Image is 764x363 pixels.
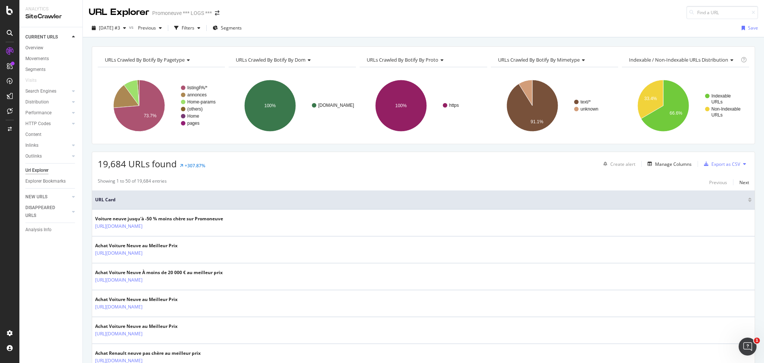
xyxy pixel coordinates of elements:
[739,179,749,186] div: Next
[25,131,41,139] div: Content
[98,178,167,187] div: Showing 1 to 50 of 19,684 entries
[644,96,657,101] text: 33.4%
[264,103,276,108] text: 100%
[498,56,580,63] span: URLs Crawled By Botify By mimetype
[234,54,349,66] h4: URLs Crawled By Botify By dom
[25,33,70,41] a: CURRENT URLS
[95,276,143,284] a: [URL][DOMAIN_NAME]
[711,112,723,118] text: URLs
[600,158,635,170] button: Create alert
[89,22,129,34] button: [DATE] #3
[645,159,692,168] button: Manage Columns
[610,161,635,167] div: Create alert
[236,56,306,63] span: URLs Crawled By Botify By dom
[98,158,177,170] span: 19,684 URLs found
[144,113,156,118] text: 73.7%
[171,22,203,34] button: Filters
[95,303,143,311] a: [URL][DOMAIN_NAME]
[395,103,407,108] text: 100%
[25,204,63,220] div: DISAPPEARED URLS
[25,142,70,149] a: Inlinks
[25,177,77,185] a: Explorer Bookmarks
[25,226,51,234] div: Analysis Info
[95,350,201,357] div: Achat Renault neuve pas chère au meilleur prix
[135,25,156,31] span: Previous
[95,296,178,303] div: Achat Voiture Neuve au Meilleur Prix
[25,226,77,234] a: Analysis Info
[580,106,598,112] text: unknown
[701,158,740,170] button: Export as CSV
[25,55,77,63] a: Movements
[187,121,200,126] text: pages
[105,56,185,63] span: URLs Crawled By Botify By pagetype
[580,99,591,105] text: text/*
[711,99,723,105] text: URLs
[95,196,746,203] span: URL Card
[25,44,77,52] a: Overview
[25,66,77,74] a: Segments
[25,152,70,160] a: Outlinks
[686,6,758,19] input: Find a URL
[629,56,728,63] span: Indexable / Non-Indexable URLs distribution
[25,204,70,220] a: DISAPPEARED URLS
[25,44,43,52] div: Overview
[210,22,245,34] button: Segments
[25,33,58,41] div: CURRENT URLS
[187,92,207,97] text: annonces
[25,87,56,95] div: Search Engines
[739,338,757,356] iframe: Intercom live chat
[215,10,219,16] div: arrow-right-arrow-left
[187,99,216,105] text: Home-params
[25,167,77,174] a: Url Explorer
[25,77,37,84] div: Visits
[25,55,49,63] div: Movements
[95,223,143,230] a: [URL][DOMAIN_NAME]
[187,114,199,119] text: Home
[129,24,135,30] span: vs
[670,111,682,116] text: 66.6%
[25,142,38,149] div: Inlinks
[25,12,76,21] div: SiteCrawler
[187,85,207,90] text: listingPA/*
[98,73,223,138] svg: A chart.
[25,177,66,185] div: Explorer Bookmarks
[709,179,727,186] div: Previous
[754,338,760,344] span: 1
[318,103,358,108] text: [DOMAIN_NAME]…
[185,162,205,169] div: +307.87%
[25,131,77,139] a: Content
[25,87,70,95] a: Search Engines
[622,73,748,138] svg: A chart.
[711,161,740,167] div: Export as CSV
[95,249,143,257] a: [URL][DOMAIN_NAME]
[95,242,178,249] div: Achat Voiture Neuve au Meilleur Prix
[365,54,480,66] h4: URLs Crawled By Botify By proto
[25,120,51,128] div: HTTP Codes
[221,25,242,31] span: Segments
[95,269,223,276] div: Achat Voiture Neuve À moins de 20 000 € au meilleur prix
[449,103,459,108] text: https
[748,25,758,31] div: Save
[25,77,44,84] a: Visits
[25,193,47,201] div: NEW URLS
[711,106,740,112] text: Non-Indexable
[739,178,749,187] button: Next
[530,119,543,124] text: 91.1%
[99,25,120,31] span: 2025 Sep. 24th #3
[360,73,485,138] svg: A chart.
[89,6,149,19] div: URL Explorer
[655,161,692,167] div: Manage Columns
[709,178,727,187] button: Previous
[229,73,354,138] svg: A chart.
[25,98,70,106] a: Distribution
[627,54,739,66] h4: Indexable / Non-Indexable URLs Distribution
[103,54,218,66] h4: URLs Crawled By Botify By pagetype
[187,106,203,112] text: (others)
[135,22,165,34] button: Previous
[25,152,42,160] div: Outlinks
[491,73,617,138] svg: A chart.
[25,193,70,201] a: NEW URLS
